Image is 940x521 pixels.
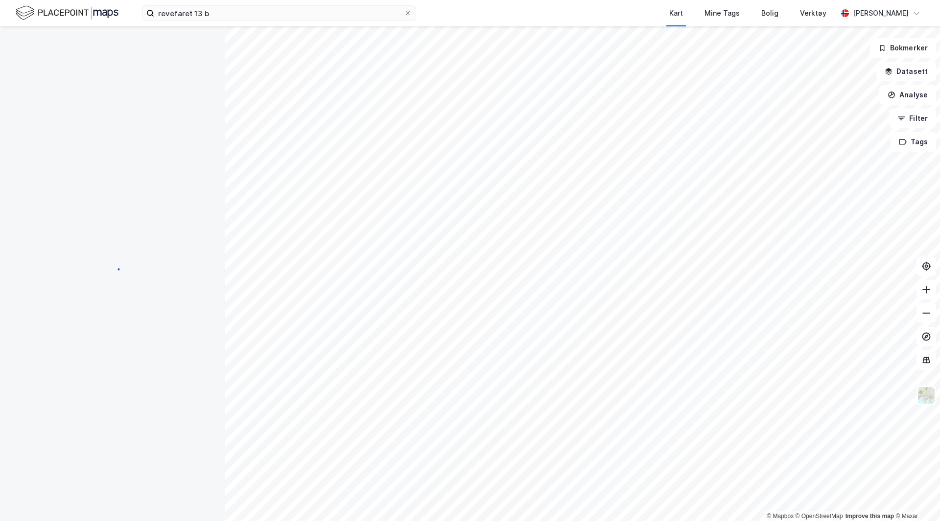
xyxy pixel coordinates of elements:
[767,513,794,520] a: Mapbox
[853,7,909,19] div: [PERSON_NAME]
[154,6,404,21] input: Søk på adresse, matrikkel, gårdeiere, leietakere eller personer
[876,62,936,81] button: Datasett
[870,38,936,58] button: Bokmerker
[879,85,936,105] button: Analyse
[761,7,778,19] div: Bolig
[891,474,940,521] div: Kontrollprogram for chat
[917,386,936,405] img: Z
[705,7,740,19] div: Mine Tags
[796,513,843,520] a: OpenStreetMap
[846,513,894,520] a: Improve this map
[891,132,936,152] button: Tags
[16,4,118,22] img: logo.f888ab2527a4732fd821a326f86c7f29.svg
[891,474,940,521] iframe: Chat Widget
[800,7,826,19] div: Verktøy
[669,7,683,19] div: Kart
[105,260,120,276] img: spinner.a6d8c91a73a9ac5275cf975e30b51cfb.svg
[889,109,936,128] button: Filter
